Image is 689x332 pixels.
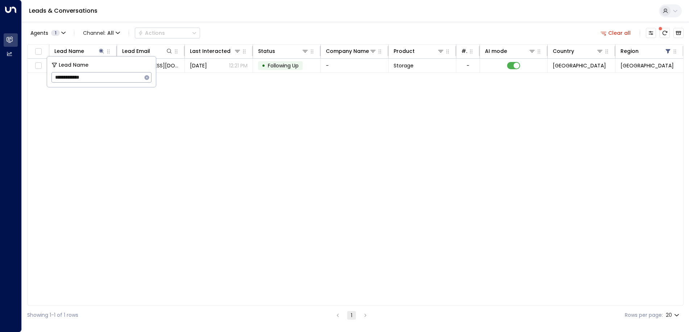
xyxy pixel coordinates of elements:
[553,47,603,55] div: Country
[34,61,43,70] span: Toggle select row
[553,47,574,55] div: Country
[660,28,670,38] span: There are new threads available. Refresh the grid to view the latest updates.
[553,62,606,69] span: United Kingdom
[258,47,309,55] div: Status
[30,30,48,36] span: Agents
[666,310,681,320] div: 20
[122,47,173,55] div: Lead Email
[321,59,389,72] td: -
[466,62,469,69] div: -
[394,62,414,69] span: Storage
[135,28,200,38] button: Actions
[620,62,674,69] span: Shropshire
[394,47,415,55] div: Product
[262,59,265,72] div: •
[268,62,299,69] span: Following Up
[54,47,84,55] div: Lead Name
[461,47,474,55] div: # of people
[485,47,507,55] div: AI mode
[51,30,60,36] span: 1
[625,311,663,319] label: Rows per page:
[258,47,275,55] div: Status
[326,47,369,55] div: Company Name
[333,311,370,320] nav: pagination navigation
[620,47,672,55] div: Region
[138,30,165,36] div: Actions
[620,47,639,55] div: Region
[29,7,97,15] a: Leads & Conversations
[485,47,536,55] div: AI mode
[27,28,68,38] button: Agents1
[80,28,123,38] span: Channel:
[122,47,150,55] div: Lead Email
[135,28,200,38] div: Button group with a nested menu
[394,47,444,55] div: Product
[27,311,78,319] div: Showing 1-1 of 1 rows
[646,28,656,38] button: Customize
[54,47,105,55] div: Lead Name
[59,61,88,69] span: Lead Name
[673,28,684,38] button: Archived Leads
[229,62,248,69] p: 12:21 PM
[347,311,356,320] button: page 1
[190,47,231,55] div: Last Interacted
[190,47,241,55] div: Last Interacted
[461,47,467,55] div: # of people
[326,47,377,55] div: Company Name
[107,30,114,36] span: All
[34,47,43,56] span: Toggle select all
[80,28,123,38] button: Channel:All
[598,28,634,38] button: Clear all
[190,62,207,69] span: Yesterday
